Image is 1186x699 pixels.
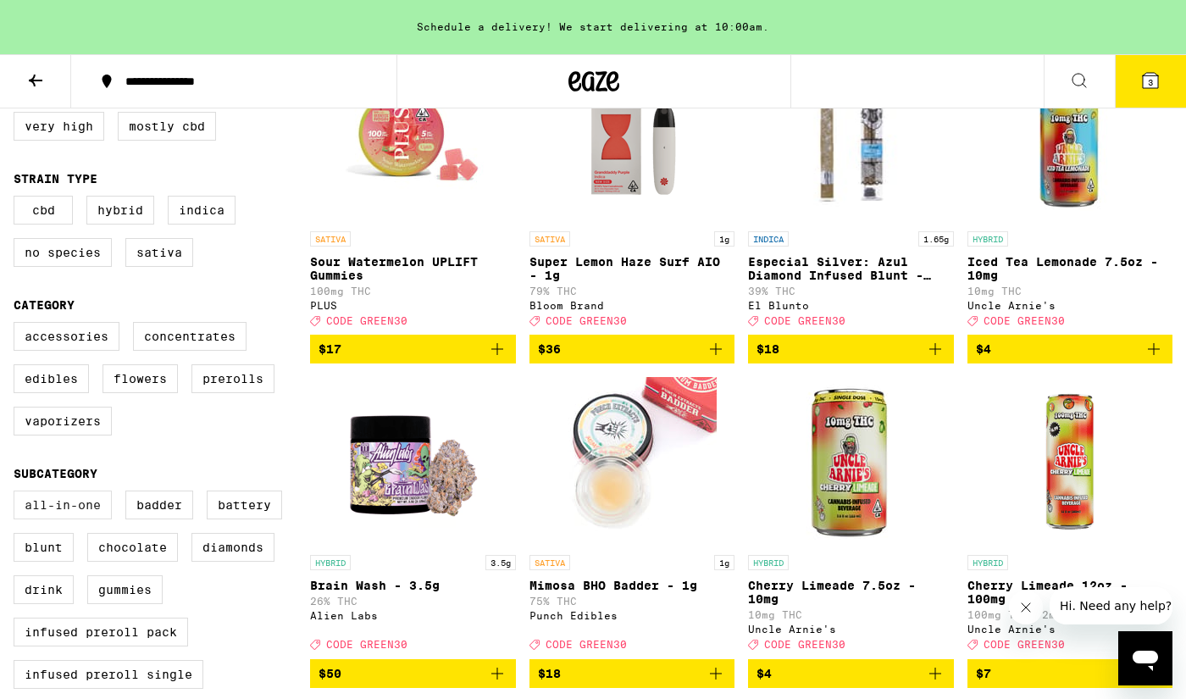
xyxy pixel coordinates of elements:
[529,596,735,607] p: 75% THC
[1148,77,1153,87] span: 3
[14,112,104,141] label: Very High
[967,53,1173,335] a: Open page for Iced Tea Lemonade 7.5oz - 10mg from Uncle Arnie's
[310,610,516,621] div: Alien Labs
[985,377,1155,546] img: Uncle Arnie's - Cherry Limeade 12oz - 100mg
[985,53,1155,223] img: Uncle Arnie's - Iced Tea Lemonade 7.5oz - 10mg
[967,659,1173,688] button: Add to bag
[125,491,193,519] label: Badder
[756,342,779,356] span: $18
[118,112,216,141] label: Mostly CBD
[14,364,89,393] label: Edibles
[748,286,954,297] p: 39% THC
[310,579,516,592] p: Brain Wash - 3.5g
[967,377,1173,658] a: Open page for Cherry Limeade 12oz - 100mg from Uncle Arnie's
[748,659,954,688] button: Add to bag
[546,640,627,651] span: CODE GREEN30
[714,555,734,570] p: 1g
[766,377,935,546] img: Uncle Arnie's - Cherry Limeade 7.5oz - 10mg
[326,315,407,326] span: CODE GREEN30
[14,467,97,480] legend: Subcategory
[967,335,1173,363] button: Add to bag
[14,533,74,562] label: Blunt
[529,579,735,592] p: Mimosa BHO Badder - 1g
[547,53,717,223] img: Bloom Brand - Super Lemon Haze Surf AIO - 1g
[328,377,497,546] img: Alien Labs - Brain Wash - 3.5g
[967,579,1173,606] p: Cherry Limeade 12oz - 100mg
[207,491,282,519] label: Battery
[310,300,516,311] div: PLUS
[168,196,236,225] label: Indica
[87,533,178,562] label: Chocolate
[529,300,735,311] div: Bloom Brand
[529,231,570,247] p: SATIVA
[310,555,351,570] p: HYBRID
[103,364,178,393] label: Flowers
[748,624,954,635] div: Uncle Arnie's
[748,231,789,247] p: INDICA
[310,377,516,658] a: Open page for Brain Wash - 3.5g from Alien Labs
[756,667,772,680] span: $4
[967,624,1173,635] div: Uncle Arnie's
[748,609,954,620] p: 10mg THC
[764,640,845,651] span: CODE GREEN30
[14,491,112,519] label: All-In-One
[310,53,516,335] a: Open page for Sour Watermelon UPLIFT Gummies from PLUS
[976,667,991,680] span: $7
[748,555,789,570] p: HYBRID
[748,335,954,363] button: Add to bag
[125,238,193,267] label: Sativa
[191,364,274,393] label: Prerolls
[310,335,516,363] button: Add to bag
[529,659,735,688] button: Add to bag
[529,286,735,297] p: 79% THC
[1050,587,1172,624] iframe: Message from company
[748,377,954,658] a: Open page for Cherry Limeade 7.5oz - 10mg from Uncle Arnie's
[1009,591,1043,624] iframe: Close message
[14,575,74,604] label: Drink
[310,231,351,247] p: SATIVA
[967,255,1173,282] p: Iced Tea Lemonade 7.5oz - 10mg
[529,255,735,282] p: Super Lemon Haze Surf AIO - 1g
[14,660,203,689] label: Infused Preroll Single
[1118,631,1172,685] iframe: Button to launch messaging window
[538,342,561,356] span: $36
[14,172,97,186] legend: Strain Type
[191,533,274,562] label: Diamonds
[87,575,163,604] label: Gummies
[748,579,954,606] p: Cherry Limeade 7.5oz - 10mg
[485,555,516,570] p: 3.5g
[967,231,1008,247] p: HYBRID
[1115,55,1186,108] button: 3
[310,255,516,282] p: Sour Watermelon UPLIFT Gummies
[529,53,735,335] a: Open page for Super Lemon Haze Surf AIO - 1g from Bloom Brand
[546,315,627,326] span: CODE GREEN30
[967,300,1173,311] div: Uncle Arnie's
[14,298,75,312] legend: Category
[967,555,1008,570] p: HYBRID
[967,286,1173,297] p: 10mg THC
[14,618,188,646] label: Infused Preroll Pack
[984,315,1065,326] span: CODE GREEN30
[133,322,247,351] label: Concentrates
[976,342,991,356] span: $4
[967,609,1173,620] p: 100mg THC: 2mg CBD
[984,640,1065,651] span: CODE GREEN30
[529,610,735,621] div: Punch Edibles
[319,342,341,356] span: $17
[748,255,954,282] p: Especial Silver: Azul Diamond Infused Blunt - 1.65g
[748,300,954,311] div: El Blunto
[764,315,845,326] span: CODE GREEN30
[14,322,119,351] label: Accessories
[748,53,954,335] a: Open page for Especial Silver: Azul Diamond Infused Blunt - 1.65g from El Blunto
[529,377,735,658] a: Open page for Mimosa BHO Badder - 1g from Punch Edibles
[86,196,154,225] label: Hybrid
[328,53,497,223] img: PLUS - Sour Watermelon UPLIFT Gummies
[529,335,735,363] button: Add to bag
[714,231,734,247] p: 1g
[14,196,73,225] label: CBD
[14,238,112,267] label: No Species
[326,640,407,651] span: CODE GREEN30
[529,555,570,570] p: SATIVA
[538,667,561,680] span: $18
